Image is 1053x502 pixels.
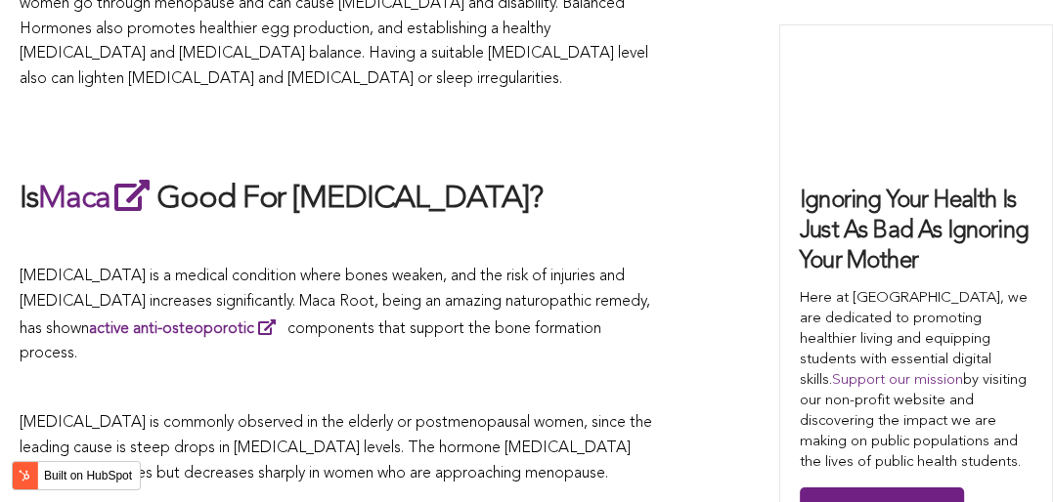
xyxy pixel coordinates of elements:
[20,176,655,221] h2: Is Good For [MEDICAL_DATA]?
[955,408,1053,502] iframe: Chat Widget
[20,269,650,361] span: [MEDICAL_DATA] is a medical condition where bones weaken, and the risk of injuries and [MEDICAL_D...
[36,463,140,488] label: Built on HubSpot
[20,415,652,481] span: [MEDICAL_DATA] is commonly observed in the elderly or postmenopausal women, since the leading cau...
[13,464,36,487] img: HubSpot sprocket logo
[38,184,156,215] a: Maca
[12,461,141,490] button: Built on HubSpot
[89,321,284,337] a: active anti-osteoporotic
